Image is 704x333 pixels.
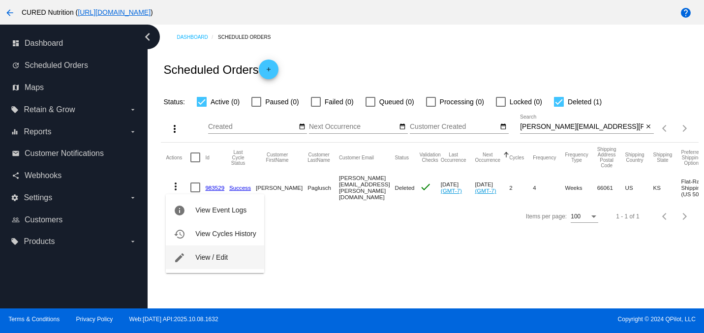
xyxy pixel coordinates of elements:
[174,228,185,240] mat-icon: history
[195,206,246,214] span: View Event Logs
[195,253,228,261] span: View / Edit
[174,205,185,216] mat-icon: info
[174,252,185,264] mat-icon: edit
[195,230,256,238] span: View Cycles History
